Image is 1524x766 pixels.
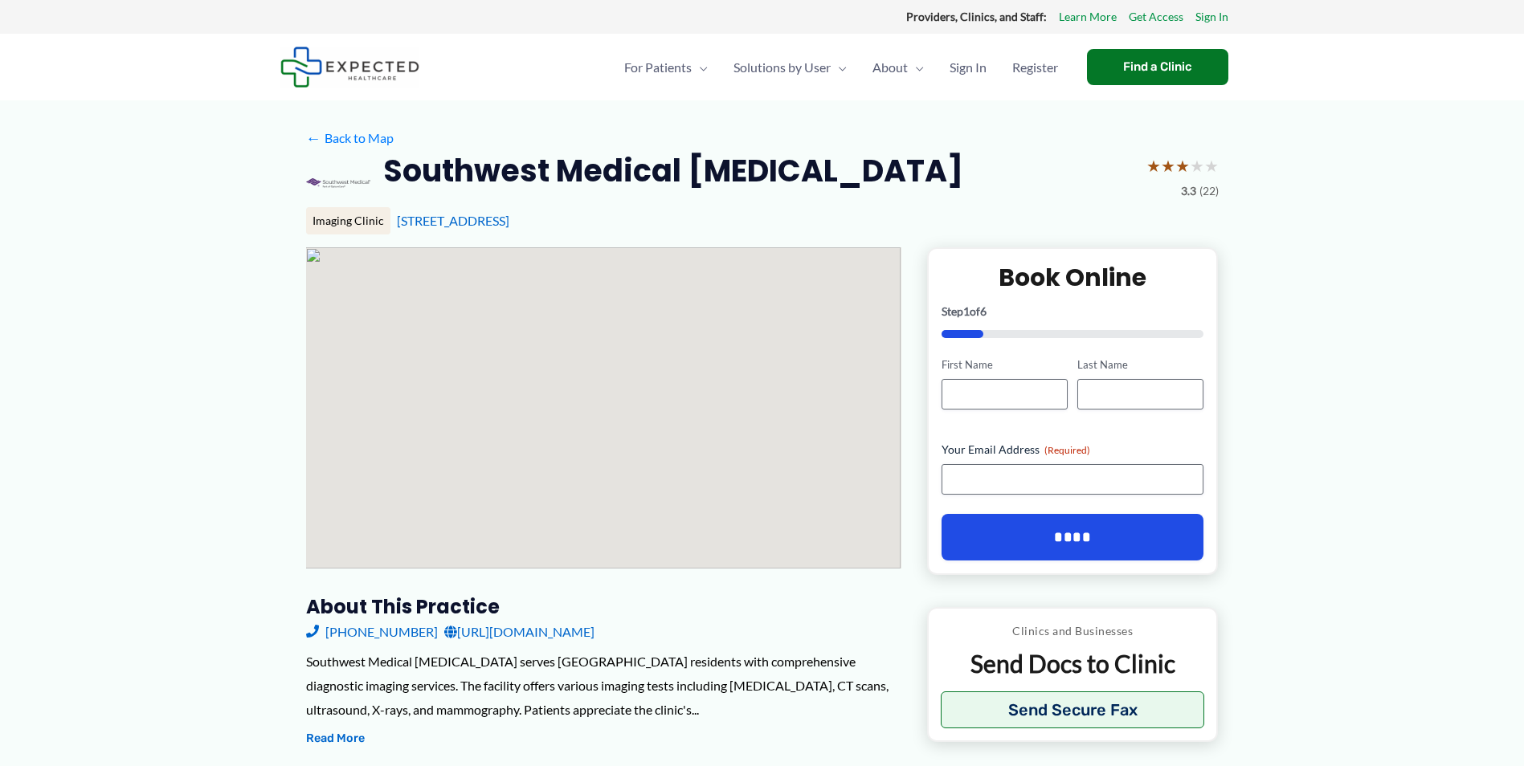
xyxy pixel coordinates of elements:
p: Step of [942,306,1204,317]
h2: Southwest Medical [MEDICAL_DATA] [383,151,963,190]
label: First Name [942,357,1068,373]
span: ★ [1204,151,1219,181]
nav: Primary Site Navigation [611,39,1071,96]
span: (22) [1199,181,1219,202]
span: About [872,39,908,96]
a: Register [999,39,1071,96]
a: ←Back to Map [306,126,394,150]
h2: Book Online [942,262,1204,293]
h3: About this practice [306,594,901,619]
a: Sign In [937,39,999,96]
p: Clinics and Businesses [941,621,1205,642]
span: Menu Toggle [908,39,924,96]
a: For PatientsMenu Toggle [611,39,721,96]
a: Learn More [1059,6,1117,27]
label: Your Email Address [942,442,1204,458]
span: ← [306,130,321,145]
button: Read More [306,729,365,748]
span: (Required) [1044,444,1090,456]
span: ★ [1175,151,1190,181]
button: Send Secure Fax [941,691,1205,728]
span: ★ [1190,151,1204,181]
a: [URL][DOMAIN_NAME] [444,620,594,644]
a: Sign In [1195,6,1228,27]
a: Find a Clinic [1087,49,1228,85]
span: Menu Toggle [692,39,708,96]
span: ★ [1146,151,1161,181]
a: Get Access [1129,6,1183,27]
span: 6 [980,304,987,318]
img: Expected Healthcare Logo - side, dark font, small [280,47,419,88]
a: Solutions by UserMenu Toggle [721,39,860,96]
a: [STREET_ADDRESS] [397,213,509,228]
div: Imaging Clinic [306,207,390,234]
span: For Patients [624,39,692,96]
span: Solutions by User [733,39,831,96]
span: 3.3 [1181,181,1196,202]
span: Menu Toggle [831,39,847,96]
strong: Providers, Clinics, and Staff: [906,10,1047,23]
div: Southwest Medical [MEDICAL_DATA] serves [GEOGRAPHIC_DATA] residents with comprehensive diagnostic... [306,650,901,721]
a: AboutMenu Toggle [860,39,937,96]
span: Register [1012,39,1058,96]
span: 1 [963,304,970,318]
p: Send Docs to Clinic [941,648,1205,679]
span: Sign In [950,39,987,96]
label: Last Name [1077,357,1203,373]
span: ★ [1161,151,1175,181]
a: [PHONE_NUMBER] [306,620,438,644]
